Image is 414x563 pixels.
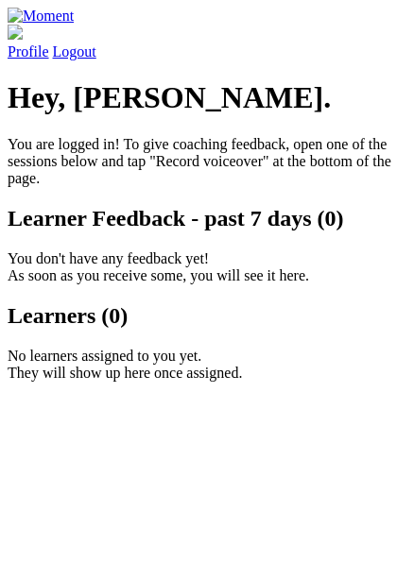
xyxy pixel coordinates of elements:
[8,25,23,40] img: default_avatar-b4e2223d03051bc43aaaccfb402a43260a3f17acc7fafc1603fdf008d6cba3c9.png
[8,206,406,231] h2: Learner Feedback - past 7 days (0)
[8,303,406,329] h2: Learners (0)
[8,250,406,284] p: You don't have any feedback yet! As soon as you receive some, you will see it here.
[8,8,74,25] img: Moment
[8,348,406,382] p: No learners assigned to you yet. They will show up here once assigned.
[8,25,406,60] a: Profile
[8,136,406,187] p: You are logged in! To give coaching feedback, open one of the sessions below and tap "Record voic...
[53,43,96,60] a: Logout
[8,80,406,115] h1: Hey, [PERSON_NAME].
